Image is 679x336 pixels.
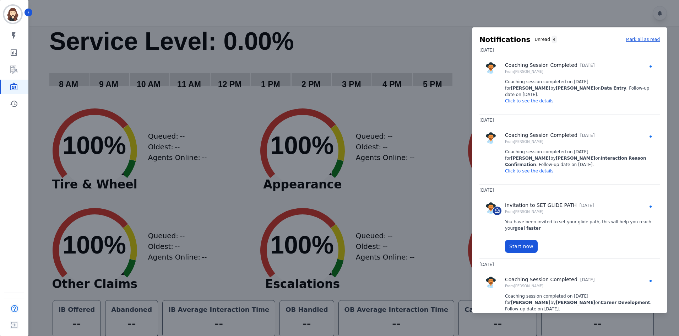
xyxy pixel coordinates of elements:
a: Click to see the details [505,169,554,174]
p: Coaching Session Completed [505,62,577,69]
p: Coaching session completed on [DATE] for by on . Follow-up date on [DATE]. [505,79,654,98]
p: [DATE] [580,202,594,209]
p: [DATE] [580,62,595,69]
strong: goal faster [515,226,541,231]
a: Click to see the details [505,313,554,318]
strong: Data Entry [601,86,626,91]
p: From [PERSON_NAME] [505,209,594,214]
img: Rounded avatar [485,132,496,144]
a: Click to see the details [505,98,554,103]
img: Bordered avatar [4,6,21,23]
h3: [DATE] [479,185,660,196]
img: Rounded avatar [485,62,496,74]
p: Coaching Session Completed [505,276,577,283]
strong: [PERSON_NAME] [556,156,596,161]
p: Invitation to SET GLIDE PATH [505,202,577,209]
p: [DATE] [580,132,595,139]
h3: [DATE] [479,114,660,126]
p: From [PERSON_NAME] [505,69,594,74]
p: [DATE] [580,277,595,283]
strong: [PERSON_NAME] [511,300,551,305]
p: From [PERSON_NAME] [505,139,594,144]
p: Unread [534,36,550,43]
strong: [PERSON_NAME] [556,86,596,91]
img: Rounded avatar [485,277,496,288]
img: Rounded avatar [485,202,496,214]
p: Coaching Session Completed [505,132,577,139]
p: Mark all as read [626,36,660,43]
p: From [PERSON_NAME] [505,283,594,289]
p: Coaching session completed on [DATE] for by on . Follow-up date on [DATE]. [505,293,654,312]
div: 4 [552,36,557,43]
h3: [DATE] [479,44,660,56]
p: Coaching session completed on [DATE] for by on . Follow-up date on [DATE]. [505,149,654,168]
strong: [PERSON_NAME] [511,86,551,91]
strong: Career Development [601,300,650,305]
strong: [PERSON_NAME] [556,300,596,305]
h2: Notifications [479,34,530,44]
p: You have been invited to set your glide path, this will help you reach your [505,219,654,231]
button: Start now [505,240,538,253]
h3: [DATE] [479,259,660,270]
strong: [PERSON_NAME] [511,156,551,161]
